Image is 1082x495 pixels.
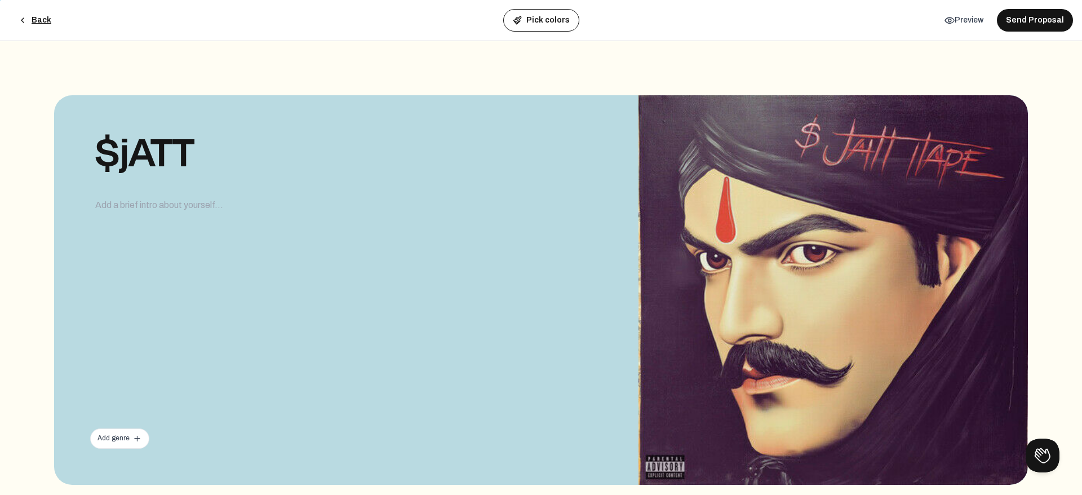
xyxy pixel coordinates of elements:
[97,434,142,443] div: Add genre
[9,9,60,32] button: Back
[638,95,1028,485] img: small_ab67616d0000b27332b876261bf2a41cdc73dd82.jpeg
[503,9,579,32] button: Pick colors
[132,434,142,444] mat-icon: add
[944,15,955,25] mat-icon: details
[935,10,992,30] button: Preview
[90,131,602,169] div: $jATT
[1026,439,1059,472] iframe: Toggle Customer Support
[997,9,1073,32] button: Send Proposal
